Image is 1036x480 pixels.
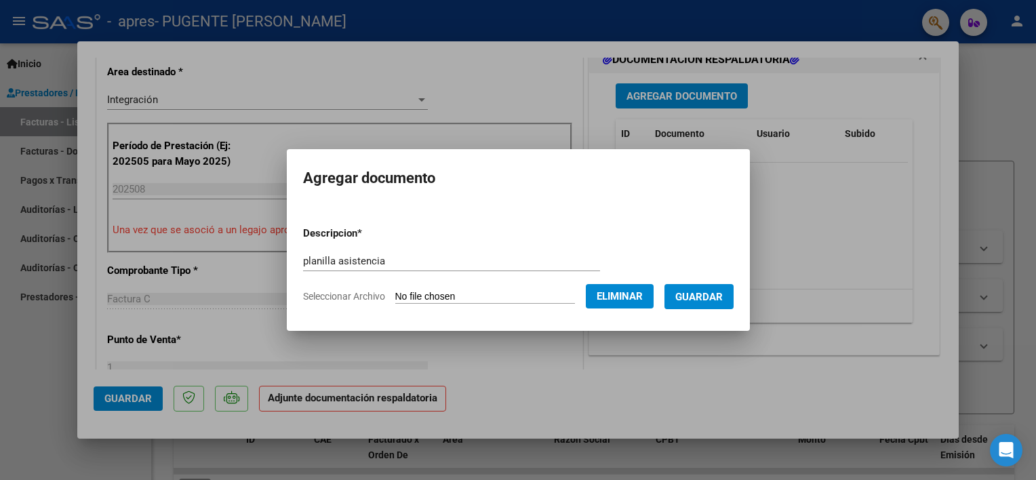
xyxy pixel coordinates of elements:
[675,291,723,303] span: Guardar
[664,284,734,309] button: Guardar
[303,165,734,191] h2: Agregar documento
[597,290,643,302] span: Eliminar
[990,434,1022,466] div: Open Intercom Messenger
[303,291,385,302] span: Seleccionar Archivo
[586,284,654,308] button: Eliminar
[303,226,433,241] p: Descripcion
